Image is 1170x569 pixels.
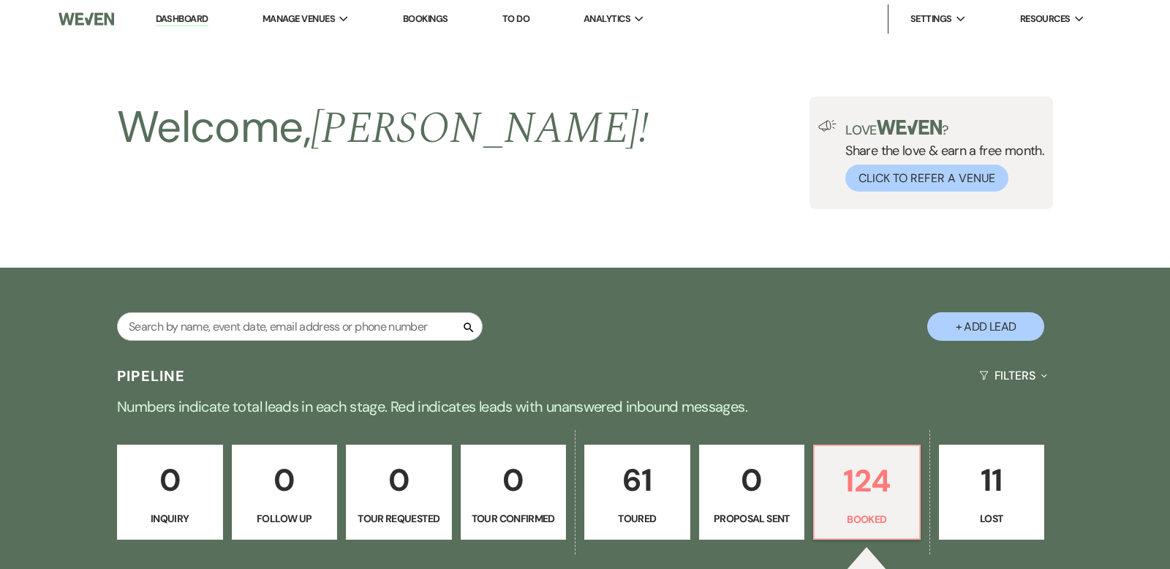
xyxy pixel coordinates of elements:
[127,510,214,527] p: Inquiry
[403,12,448,25] a: Bookings
[948,456,1035,505] p: 11
[156,12,208,26] a: Dashboard
[461,445,567,540] a: 0Tour Confirmed
[58,4,114,34] img: Weven Logo
[813,445,921,540] a: 124Booked
[818,120,837,132] img: loud-speaker-illustration.svg
[837,120,1044,192] div: Share the love & earn a free month.
[117,445,223,540] a: 0Inquiry
[948,510,1035,527] p: Lost
[709,456,796,505] p: 0
[263,12,335,26] span: Manage Venues
[311,95,649,162] span: [PERSON_NAME] !
[845,165,1008,192] button: Click to Refer a Venue
[355,510,442,527] p: Tour Requested
[823,511,910,527] p: Booked
[241,456,328,505] p: 0
[1020,12,1071,26] span: Resources
[502,12,529,25] a: To Do
[470,456,557,505] p: 0
[927,312,1044,341] button: + Add Lead
[584,445,690,540] a: 61Toured
[127,456,214,505] p: 0
[594,510,681,527] p: Toured
[355,456,442,505] p: 0
[470,510,557,527] p: Tour Confirmed
[241,510,328,527] p: Follow Up
[845,120,1044,137] p: Love ?
[584,12,630,26] span: Analytics
[939,445,1045,540] a: 11Lost
[232,445,338,540] a: 0Follow Up
[910,12,952,26] span: Settings
[346,445,452,540] a: 0Tour Requested
[823,456,910,505] p: 124
[973,356,1053,395] button: Filters
[117,312,483,341] input: Search by name, event date, email address or phone number
[709,510,796,527] p: Proposal Sent
[117,366,186,386] h3: Pipeline
[594,456,681,505] p: 61
[58,395,1111,418] p: Numbers indicate total leads in each stage. Red indicates leads with unanswered inbound messages.
[877,120,942,135] img: weven-logo-green.svg
[117,97,649,159] h2: Welcome,
[699,445,805,540] a: 0Proposal Sent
